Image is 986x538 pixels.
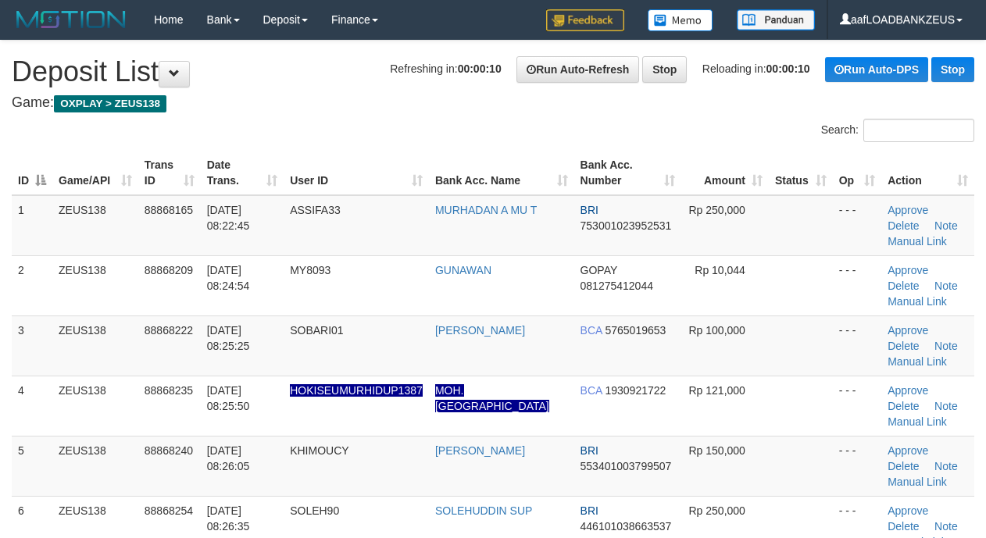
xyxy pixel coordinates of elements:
[605,324,666,337] span: Copy 5765019653 to clipboard
[145,444,193,457] span: 88868240
[429,151,574,195] th: Bank Acc. Name: activate to sort column ascending
[52,376,138,436] td: ZEUS138
[52,195,138,256] td: ZEUS138
[888,476,947,488] a: Manual Link
[934,400,958,412] a: Note
[581,219,672,232] span: Copy 753001023952531 to clipboard
[581,280,653,292] span: Copy 081275412044 to clipboard
[688,324,745,337] span: Rp 100,000
[769,151,833,195] th: Status: activate to sort column ascending
[54,95,166,112] span: OXPLAY > ZEUS138
[833,255,882,315] td: - - -
[458,62,502,75] strong: 00:00:10
[888,235,947,248] a: Manual Link
[145,324,193,337] span: 88868222
[138,151,201,195] th: Trans ID: activate to sort column ascending
[12,315,52,376] td: 3
[888,295,947,308] a: Manual Link
[581,324,602,337] span: BCA
[12,56,974,87] h1: Deposit List
[546,9,624,31] img: Feedback.jpg
[207,204,250,232] span: [DATE] 08:22:45
[516,56,639,83] a: Run Auto-Refresh
[888,415,947,428] a: Manual Link
[145,264,193,276] span: 88868209
[888,504,928,517] a: Approve
[435,384,549,412] a: MOH. [GEOGRAPHIC_DATA]
[290,384,423,397] span: Nama rekening ada tanda titik/strip, harap diedit
[888,355,947,368] a: Manual Link
[888,204,928,216] a: Approve
[435,204,537,216] a: MURHADAN A MU T
[888,324,928,337] a: Approve
[888,340,919,352] a: Delete
[290,324,343,337] span: SOBARI01
[888,264,928,276] a: Approve
[934,460,958,472] a: Note
[12,255,52,315] td: 2
[290,264,330,276] span: MY8093
[12,195,52,256] td: 1
[934,520,958,533] a: Note
[207,504,250,533] span: [DATE] 08:26:35
[695,264,745,276] span: Rp 10,044
[833,436,882,496] td: - - -
[145,204,193,216] span: 88868165
[648,9,713,31] img: Button%20Memo.svg
[934,219,958,232] a: Note
[207,264,250,292] span: [DATE] 08:24:54
[888,384,928,397] a: Approve
[888,444,928,457] a: Approve
[290,444,348,457] span: KHIMOUCY
[581,264,617,276] span: GOPAY
[290,504,339,517] span: SOLEH90
[581,384,602,397] span: BCA
[52,255,138,315] td: ZEUS138
[681,151,769,195] th: Amount: activate to sort column ascending
[207,444,250,472] span: [DATE] 08:26:05
[52,151,138,195] th: Game/API: activate to sort column ascending
[12,151,52,195] th: ID: activate to sort column descending
[888,460,919,472] a: Delete
[833,315,882,376] td: - - -
[581,520,672,533] span: Copy 446101038663537 to clipboard
[688,504,745,517] span: Rp 250,000
[12,436,52,496] td: 5
[888,219,919,232] a: Delete
[702,62,810,75] span: Reloading in:
[52,315,138,376] td: ZEUS138
[688,444,745,457] span: Rp 150,000
[888,280,919,292] a: Delete
[284,151,429,195] th: User ID: activate to sort column ascending
[12,95,974,111] h4: Game:
[52,436,138,496] td: ZEUS138
[888,520,919,533] a: Delete
[605,384,666,397] span: Copy 1930921722 to clipboard
[581,460,672,472] span: Copy 553401003799507 to clipboard
[574,151,682,195] th: Bank Acc. Number: activate to sort column ascending
[833,195,882,256] td: - - -
[12,376,52,436] td: 4
[833,376,882,436] td: - - -
[435,264,491,276] a: GUNAWAN
[207,324,250,352] span: [DATE] 08:25:25
[145,504,193,517] span: 88868254
[435,444,525,457] a: [PERSON_NAME]
[821,119,974,142] label: Search:
[688,204,745,216] span: Rp 250,000
[581,204,598,216] span: BRI
[435,324,525,337] a: [PERSON_NAME]
[931,57,974,82] a: Stop
[934,340,958,352] a: Note
[390,62,501,75] span: Refreshing in:
[12,8,130,31] img: MOTION_logo.png
[290,204,341,216] span: ASSIFA33
[881,151,974,195] th: Action: activate to sort column ascending
[435,504,532,517] a: SOLEHUDDIN SUP
[888,400,919,412] a: Delete
[145,384,193,397] span: 88868235
[863,119,974,142] input: Search:
[207,384,250,412] span: [DATE] 08:25:50
[642,56,687,83] a: Stop
[833,151,882,195] th: Op: activate to sort column ascending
